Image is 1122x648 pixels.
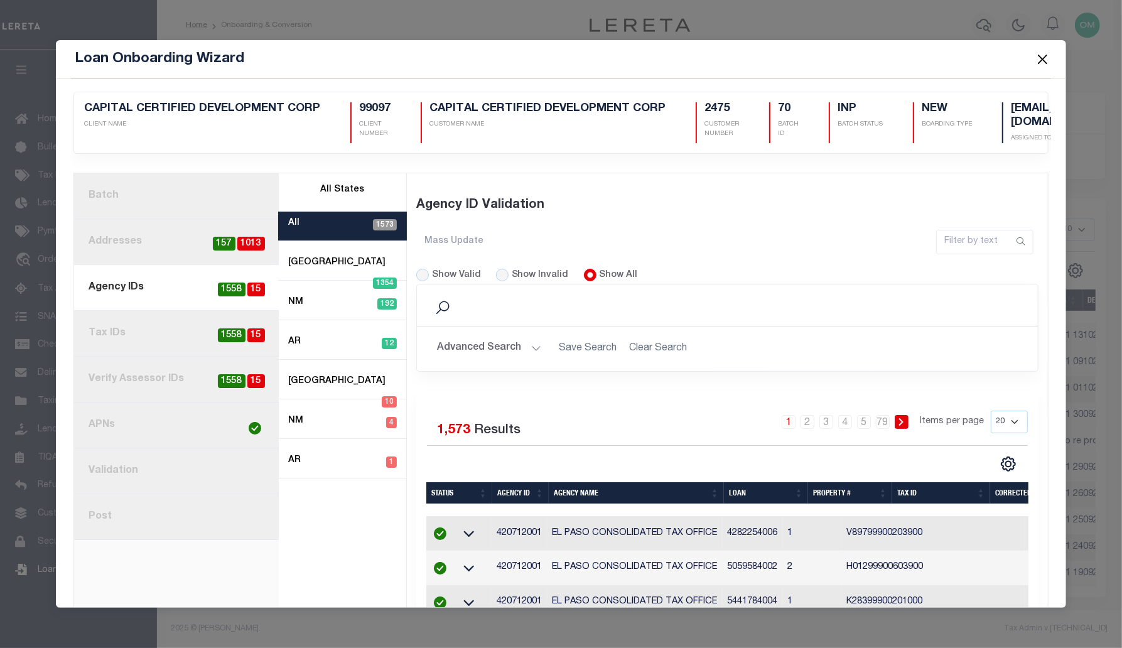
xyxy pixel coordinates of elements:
[782,415,796,429] a: 1
[892,482,990,504] th: Tax ID: activate to sort column ascending
[320,183,364,197] label: All States
[722,551,782,585] td: 5059584002
[432,269,481,283] label: Show Valid
[492,551,547,585] td: 420712001
[218,328,245,343] span: 1558
[857,415,871,429] a: 5
[547,516,722,551] td: EL PASO CONSOLIDATED TAX OFFICE
[990,482,1074,504] th: Corrected Agency: activate to sort column ascending
[382,338,397,349] span: 12
[437,424,470,437] span: 1,573
[386,456,397,468] span: 1
[218,374,245,389] span: 1558
[492,585,547,620] td: 420712001
[782,585,841,620] td: 1
[74,448,279,494] a: Validation
[838,102,883,116] h5: INP
[74,173,279,219] a: Batch
[492,516,547,551] td: 420712001
[382,396,397,408] span: 10
[359,120,391,139] p: CLIENT NUMBER
[474,421,521,441] label: Results
[288,217,299,230] label: All
[429,102,666,116] h5: CAPITAL CERTIFIED DEVELOPMENT CORP
[778,120,799,139] p: BATCH ID
[218,283,245,297] span: 1558
[922,102,972,116] h5: NEW
[84,102,320,116] h5: CAPITAL CERTIFIED DEVELOPMENT CORP
[377,298,397,310] span: 192
[213,237,235,251] span: 157
[74,219,279,265] a: Addresses1013157
[416,181,1038,230] div: Agency ID Validation
[547,585,722,620] td: EL PASO CONSOLIDATED TAX OFFICE
[434,562,446,575] img: check-icon-green.svg
[704,102,739,116] h5: 2475
[841,551,1025,585] td: H01299900603900
[359,102,391,116] h5: 99097
[876,415,890,429] a: 79
[237,237,265,251] span: 1013
[247,283,265,297] span: 15
[249,422,261,435] img: check-icon-green.svg
[434,527,446,540] img: check-icon-green.svg
[704,120,739,139] p: CUSTOMER NUMBER
[838,415,852,429] a: 4
[547,551,722,585] td: EL PASO CONSOLIDATED TAX OFFICE
[434,597,446,609] img: check-icon-green.svg
[920,415,984,429] span: Items per page
[74,265,279,311] a: Agency IDs151558
[549,482,724,504] th: Agency Name: activate to sort column ascending
[288,335,301,349] label: AR
[1034,51,1050,67] button: Close
[288,414,303,428] label: NM
[722,585,782,620] td: 5441784004
[288,454,301,468] label: AR
[599,269,637,283] label: Show All
[288,296,303,310] label: NM
[74,357,279,402] a: Verify Assessor IDs151558
[838,120,883,129] p: BATCH STATUS
[429,120,666,129] p: CUSTOMER NAME
[801,415,814,429] a: 2
[841,516,1025,551] td: V89799900203900
[782,551,841,585] td: 2
[247,374,265,389] span: 15
[819,415,833,429] a: 3
[841,585,1025,620] td: K28399900201000
[724,482,808,504] th: Loan: activate to sort column ascending
[288,256,386,270] label: [GEOGRAPHIC_DATA]
[74,311,279,357] a: Tax IDs151558
[288,375,386,389] label: [GEOGRAPHIC_DATA]
[937,230,1010,254] input: Filter by text
[782,516,841,551] td: 1
[373,219,397,230] span: 1573
[808,482,892,504] th: Property #: activate to sort column ascending
[778,102,799,116] h5: 70
[373,278,397,289] span: 1354
[74,402,279,448] a: APNs
[722,516,782,551] td: 4282254006
[512,269,569,283] label: Show Invalid
[1011,134,1113,143] p: Assigned To
[1011,102,1113,129] h5: [EMAIL_ADDRESS][DOMAIN_NAME]
[426,482,492,504] th: Status: activate to sort column ascending
[386,417,397,428] span: 4
[84,120,320,129] p: CLIENT NAME
[437,337,541,361] button: Advanced Search
[74,494,279,540] a: Post
[492,482,549,504] th: Agency ID: activate to sort column ascending
[247,328,265,343] span: 15
[75,50,244,68] h5: Loan Onboarding Wizard
[922,120,972,129] p: Boarding Type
